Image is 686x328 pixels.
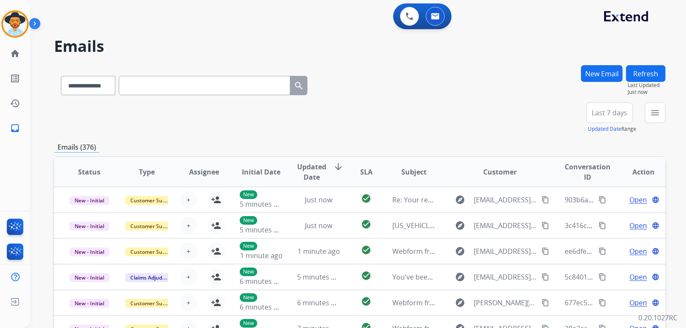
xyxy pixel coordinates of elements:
span: Customer [483,167,517,177]
mat-icon: list_alt [10,73,20,84]
mat-icon: person_add [211,272,221,282]
p: Emails (376) [54,142,99,153]
h2: Emails [54,38,665,55]
mat-icon: language [652,247,659,255]
mat-icon: content_copy [542,273,549,281]
button: + [180,294,197,311]
span: [EMAIL_ADDRESS][DOMAIN_NAME] [474,220,536,231]
mat-icon: check_circle [361,219,371,229]
span: Customer Support [125,247,181,256]
span: Re: Your repaired product has shipped [392,195,518,205]
mat-icon: person_add [211,220,221,231]
p: New [240,319,257,328]
mat-icon: check_circle [361,296,371,307]
mat-icon: search [294,81,304,91]
span: + [187,195,190,205]
span: + [187,298,190,308]
button: + [180,243,197,260]
img: avatar [3,12,27,36]
span: Open [629,298,647,308]
mat-icon: explore [455,246,465,256]
mat-icon: content_copy [599,247,606,255]
mat-icon: content_copy [599,222,606,229]
p: 0.20.1027RC [638,313,677,323]
span: Subject [401,167,427,177]
span: New - Initial [69,196,109,205]
mat-icon: arrow_downward [333,162,343,172]
span: Open [629,195,647,205]
mat-icon: person_add [211,298,221,308]
mat-icon: check_circle [361,271,371,281]
p: New [240,242,257,250]
span: 6 minutes ago [240,302,286,312]
span: + [187,272,190,282]
span: New - Initial [69,273,109,282]
span: Open [629,246,647,256]
span: SLA [360,167,373,177]
button: + [180,268,197,286]
span: Webform from [EMAIL_ADDRESS][DOMAIN_NAME] on [DATE] [392,247,587,256]
mat-icon: language [652,222,659,229]
mat-icon: language [652,196,659,204]
span: [US_VEHICLE_IDENTIFICATION_NUMBER] [392,221,521,230]
mat-icon: person_add [211,246,221,256]
mat-icon: inbox [10,123,20,133]
span: Webform from [PERSON_NAME][EMAIL_ADDRESS][DOMAIN_NAME] on [DATE] [392,298,640,307]
span: 1 minute ago [298,247,340,256]
span: 5 minutes ago [240,225,286,235]
span: 6 minutes ago [297,298,343,307]
span: Customer Support [125,299,181,308]
span: [EMAIL_ADDRESS][DOMAIN_NAME] [474,195,536,205]
mat-icon: home [10,48,20,59]
span: Initial Date [242,167,280,177]
mat-icon: menu [650,108,660,118]
span: New - Initial [69,222,109,231]
span: Assignee [189,167,219,177]
p: New [240,190,257,199]
p: New [240,216,257,225]
mat-icon: language [652,273,659,281]
mat-icon: check_circle [361,193,371,204]
span: Conversation ID [565,162,611,182]
p: New [240,293,257,302]
span: Status [78,167,100,177]
mat-icon: content_copy [542,196,549,204]
button: New Email [581,65,623,82]
mat-icon: content_copy [599,196,606,204]
button: Last 7 days [586,102,633,123]
span: Last Updated: [628,82,665,89]
span: Updated Date [297,162,326,182]
span: Range [588,125,636,132]
mat-icon: explore [455,195,465,205]
span: Just now [305,195,332,205]
span: + [187,246,190,256]
span: Claims Adjudication [125,273,184,282]
span: [PERSON_NAME][EMAIL_ADDRESS][DOMAIN_NAME] [474,298,536,308]
span: [EMAIL_ADDRESS][DOMAIN_NAME] [474,272,536,282]
th: Action [608,157,665,187]
span: Open [629,272,647,282]
span: 5 minutes ago [297,272,343,282]
span: Just now [628,89,665,96]
mat-icon: explore [455,220,465,231]
span: You've been assigned a new service order: 74ae4b64-882a-44e8-83d0-ebf1dbf81798 [392,272,662,282]
mat-icon: explore [455,272,465,282]
span: Type [139,167,155,177]
span: Customer Support [125,196,181,205]
span: New - Initial [69,299,109,308]
mat-icon: content_copy [542,247,549,255]
span: Customer Support [125,222,181,231]
p: New [240,268,257,276]
span: 1 minute ago [240,251,283,260]
span: 5 minutes ago [240,199,286,209]
button: Refresh [626,65,665,82]
mat-icon: content_copy [542,222,549,229]
mat-icon: content_copy [599,273,606,281]
mat-icon: explore [455,298,465,308]
mat-icon: language [652,299,659,307]
span: New - Initial [69,247,109,256]
button: + [180,217,197,234]
span: [EMAIL_ADDRESS][DOMAIN_NAME] [474,246,536,256]
span: + [187,220,190,231]
button: + [180,191,197,208]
